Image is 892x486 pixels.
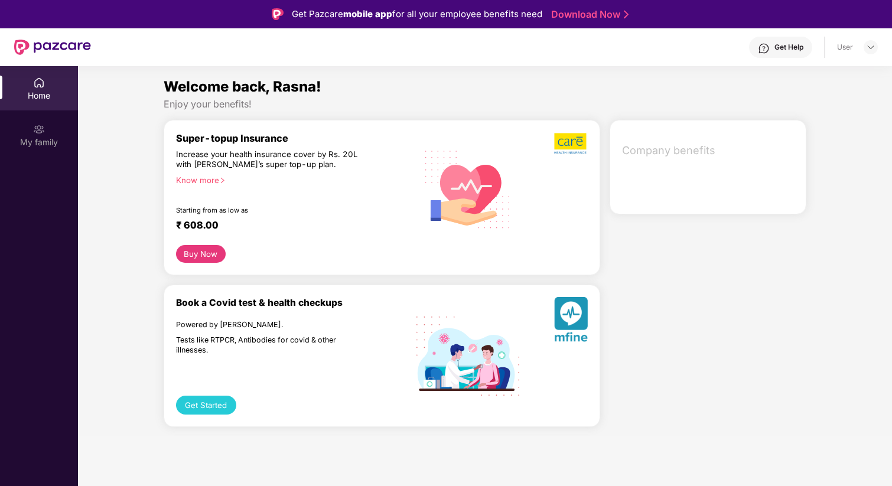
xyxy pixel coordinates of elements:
[343,8,392,19] strong: mobile app
[554,132,588,155] img: b5dec4f62d2307b9de63beb79f102df3.png
[176,219,405,233] div: ₹ 608.00
[33,77,45,89] img: svg+xml;base64,PHN2ZyBpZD0iSG9tZSIgeG1sbnM9Imh0dHA6Ly93d3cudzMub3JnLzIwMDAvc3ZnIiB3aWR0aD0iMjAiIG...
[416,317,519,396] img: svg+xml;base64,PHN2ZyB4bWxucz0iaHR0cDovL3d3dy53My5vcmcvMjAwMC9zdmciIHdpZHRoPSIxOTIiIGhlaWdodD0iMT...
[176,297,416,308] div: Book a Covid test & health checkups
[219,177,226,184] span: right
[866,43,875,52] img: svg+xml;base64,PHN2ZyBpZD0iRHJvcGRvd24tMzJ4MzIiIHhtbG5zPSJodHRwOi8vd3d3LnczLm9yZy8yMDAwL3N2ZyIgd2...
[272,8,284,20] img: Logo
[615,135,806,166] div: Company benefits
[774,43,803,52] div: Get Help
[758,43,770,54] img: svg+xml;base64,PHN2ZyBpZD0iSGVscC0zMngzMiIgeG1sbnM9Imh0dHA6Ly93d3cudzMub3JnLzIwMDAvc3ZnIiB3aWR0aD...
[176,245,226,263] button: Buy Now
[14,40,91,55] img: New Pazcare Logo
[837,43,853,52] div: User
[416,136,519,241] img: svg+xml;base64,PHN2ZyB4bWxucz0iaHR0cDovL3d3dy53My5vcmcvMjAwMC9zdmciIHhtbG5zOnhsaW5rPSJodHRwOi8vd3...
[622,142,796,159] span: Company benefits
[176,206,366,214] div: Starting from as low as
[176,175,409,184] div: Know more
[164,78,321,95] span: Welcome back, Rasna!
[176,320,365,330] div: Powered by [PERSON_NAME].
[176,149,365,170] div: Increase your health insurance cover by Rs. 20L with [PERSON_NAME]’s super top-up plan.
[176,335,365,355] div: Tests like RTPCR, Antibodies for covid & other illnesses.
[176,132,416,144] div: Super-topup Insurance
[624,8,629,21] img: Stroke
[292,7,542,21] div: Get Pazcare for all your employee benefits need
[164,98,806,110] div: Enjoy your benefits!
[33,123,45,135] img: svg+xml;base64,PHN2ZyB3aWR0aD0iMjAiIGhlaWdodD0iMjAiIHZpZXdCb3g9IjAgMCAyMCAyMCIgZmlsbD0ibm9uZSIgeG...
[176,396,236,415] button: Get Started
[551,8,625,21] a: Download Now
[554,297,588,346] img: svg+xml;base64,PHN2ZyB4bWxucz0iaHR0cDovL3d3dy53My5vcmcvMjAwMC9zdmciIHhtbG5zOnhsaW5rPSJodHRwOi8vd3...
